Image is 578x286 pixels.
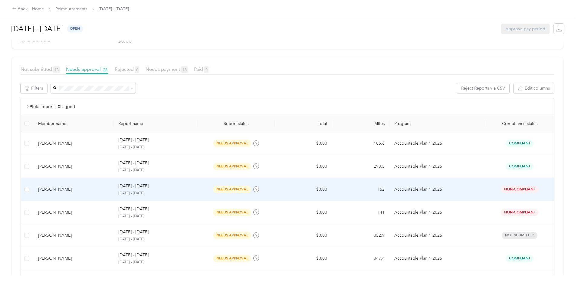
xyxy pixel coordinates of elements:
span: needs approval [213,140,251,147]
div: [PERSON_NAME] [38,186,109,193]
span: 13 [53,66,60,73]
span: Paid [194,66,209,72]
p: Accountable Plan 1 2025 [394,163,480,170]
span: needs approval [213,255,251,262]
a: Home [32,6,44,12]
span: 28 [102,66,108,73]
td: Accountable Plan 1 2025 [389,178,485,201]
p: [DATE] - [DATE] [118,214,193,219]
td: 293.5 [332,155,389,178]
span: Report status [203,121,270,126]
p: [DATE] - [DATE] [118,145,193,150]
th: Report name [113,115,198,132]
span: Compliance status [490,121,549,126]
td: $0.00 [274,132,332,155]
td: Accountable Plan 1 2025 [389,247,485,270]
h1: [DATE] - [DATE] [11,21,63,36]
span: needs approval [213,186,251,193]
p: Accountable Plan 1 2025 [394,140,480,147]
div: Member name [38,121,109,126]
div: Miles [337,121,385,126]
button: Reject Reports via CSV [457,83,509,94]
span: [DATE] - [DATE] [99,6,129,12]
td: $0.00 [274,201,332,224]
span: Compliant [506,140,534,147]
p: [DATE] - [DATE] [118,160,149,166]
span: open [67,25,83,32]
p: Accountable Plan 1 2025 [394,186,480,193]
span: needs approval [213,163,251,170]
span: Not submitted [502,232,537,239]
p: [DATE] - [DATE] [118,237,193,242]
td: 352.9 [332,224,389,247]
p: [DATE] - [DATE] [118,229,149,235]
button: Filters [21,83,47,94]
span: Not submitted [21,66,60,72]
p: [DATE] - [DATE] [118,168,193,173]
span: 18 [181,66,188,73]
div: Total [279,121,327,126]
p: [DATE] - [DATE] [118,206,149,212]
p: Accountable Plan 1 2025 [394,209,480,216]
td: Accountable Plan 1 2025 [389,201,485,224]
td: $0.00 [274,178,332,201]
p: Accountable Plan 1 2025 [394,232,480,239]
th: Program [389,115,485,132]
td: 347.4 [332,247,389,270]
td: $0.00 [274,247,332,270]
div: [PERSON_NAME] [38,232,109,239]
p: Accountable Plan 1 2025 [394,255,480,262]
p: [DATE] - [DATE] [118,183,149,189]
div: Back [12,5,28,13]
div: 29 total reports, 0 flagged [21,98,554,115]
div: [PERSON_NAME] [38,140,109,147]
span: needs approval [213,232,251,239]
span: Compliant [506,255,534,262]
p: [DATE] - [DATE] [118,137,149,143]
td: Accountable Plan 1 2025 [389,132,485,155]
p: [DATE] - [DATE] [118,191,193,196]
span: 0 [135,66,139,73]
td: 152 [332,178,389,201]
a: Reimbursements [55,6,87,12]
span: Needs approval [66,66,108,72]
p: [DATE] - [DATE] [118,252,149,258]
div: [PERSON_NAME] [38,255,109,262]
span: Compliant [506,163,534,170]
span: Non-Compliant [501,186,538,193]
td: Accountable Plan 1 2025 [389,155,485,178]
td: $0.00 [274,155,332,178]
span: Needs payment [146,66,188,72]
span: Non-Compliant [501,209,538,216]
td: Accountable Plan 1 2025 [389,224,485,247]
td: 141 [332,201,389,224]
span: needs approval [213,209,251,216]
iframe: Everlance-gr Chat Button Frame [544,252,578,286]
span: 0 [204,66,209,73]
td: 185.6 [332,132,389,155]
div: [PERSON_NAME] [38,163,109,170]
button: Edit columns [514,83,554,94]
th: Member name [33,115,114,132]
div: [PERSON_NAME] [38,209,109,216]
p: [DATE] - [DATE] [118,275,149,281]
td: $0.00 [274,224,332,247]
p: [DATE] - [DATE] [118,260,193,265]
span: Rejected [115,66,139,72]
